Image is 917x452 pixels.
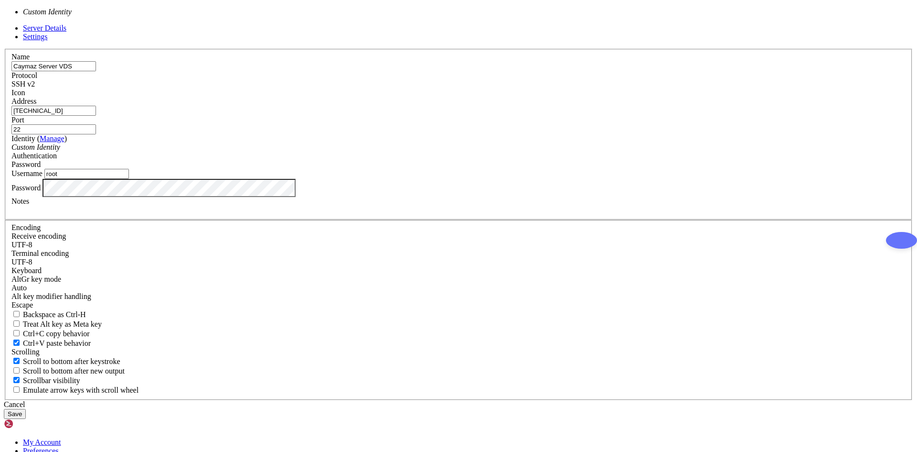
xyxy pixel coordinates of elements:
[40,134,64,143] a: Manage
[11,266,42,275] label: Keyboard
[11,143,906,152] div: Custom Identity
[11,275,61,283] label: Set the expected encoding for data received from the host. If the encodings do not match, visual ...
[11,152,57,160] label: Authentication
[23,357,120,365] span: Scroll to bottom after keystroke
[11,258,906,266] div: UTF-8
[11,80,906,88] div: SSH v2
[23,376,80,385] span: Scrollbar visibility
[11,301,906,309] div: Escape
[23,310,86,319] span: Backspace as Ctrl-H
[11,284,906,292] div: Auto
[4,400,913,409] div: Cancel
[4,28,793,36] x-row: root@[TECHNICAL_ID]'s password:
[11,97,36,105] label: Address
[11,376,80,385] label: The vertical scrollbar mode.
[13,367,20,374] input: Scroll to bottom after new output
[11,160,906,169] div: Password
[13,340,20,346] input: Ctrl+V paste behavior
[4,36,793,44] x-row: Access denied
[11,241,32,249] span: UTF-8
[11,348,40,356] label: Scrolling
[37,134,67,143] span: ( )
[11,241,906,249] div: UTF-8
[23,8,72,16] i: Custom Identity
[11,339,91,347] label: Ctrl+V pastes if true, sends ^V to host if false. Ctrl+Shift+V sends ^V to host if true, pastes i...
[13,377,20,383] input: Scrollbar visibility
[23,24,66,32] a: Server Details
[11,53,30,61] label: Name
[11,249,69,257] label: The default terminal encoding. ISO-2022 enables character map translations (like graphics maps). ...
[13,311,20,317] input: Backspace as Ctrl-H
[11,183,41,191] label: Password
[11,143,60,151] i: Custom Identity
[137,44,140,53] div: (33, 5)
[11,232,66,240] label: Set the expected encoding for data received from the host. If the encodings do not match, visual ...
[11,124,96,134] input: Port Number
[13,320,20,327] input: Treat Alt key as Meta key
[11,197,29,205] label: Notes
[11,330,90,338] label: Ctrl-C copies if true, send ^C to host if false. Ctrl-Shift-C sends ^C to host if true, copies if...
[13,386,20,393] input: Emulate arrow keys with scroll wheel
[11,106,96,116] input: Host Name or IP
[11,71,37,79] label: Protocol
[11,310,86,319] label: If true, the backspace should send BS ('\x08', aka ^H). Otherwise the backspace key should send '...
[11,357,120,365] label: Whether to scroll to the bottom on any keystroke.
[13,330,20,336] input: Ctrl+C copy behavior
[11,258,32,266] span: UTF-8
[4,409,26,419] button: Save
[23,339,91,347] span: Ctrl+V paste behavior
[44,169,129,179] input: Login Username
[11,61,96,71] input: Server Name
[23,33,48,41] a: Settings
[11,80,35,88] span: SSH v2
[11,169,43,177] label: Username
[11,367,125,375] label: Scroll to bottom after new output.
[11,88,25,97] label: Icon
[23,386,139,394] span: Emulate arrow keys with scroll wheel
[4,20,793,28] x-row: Access denied
[4,4,793,12] x-row: Access denied
[23,320,102,328] span: Treat Alt key as Meta key
[4,419,59,429] img: Shellngn
[11,160,41,168] span: Password
[13,358,20,364] input: Scroll to bottom after keystroke
[11,223,41,232] label: Encoding
[11,284,27,292] span: Auto
[11,386,139,394] label: When using the alternative screen buffer, and DECCKM (Application Cursor Keys) is active, mouse w...
[4,44,793,53] x-row: root@[TECHNICAL_ID]'s password:
[4,12,793,20] x-row: root@[TECHNICAL_ID]'s password:
[11,320,102,328] label: Whether the Alt key acts as a Meta key or as a distinct Alt key.
[23,438,61,446] a: My Account
[23,367,125,375] span: Scroll to bottom after new output
[11,134,67,143] label: Identity
[11,301,33,309] span: Escape
[11,292,91,300] label: Controls how the Alt key is handled. Escape: Send an ESC prefix. 8-Bit: Add 128 to the typed char...
[11,116,24,124] label: Port
[23,330,90,338] span: Ctrl+C copy behavior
